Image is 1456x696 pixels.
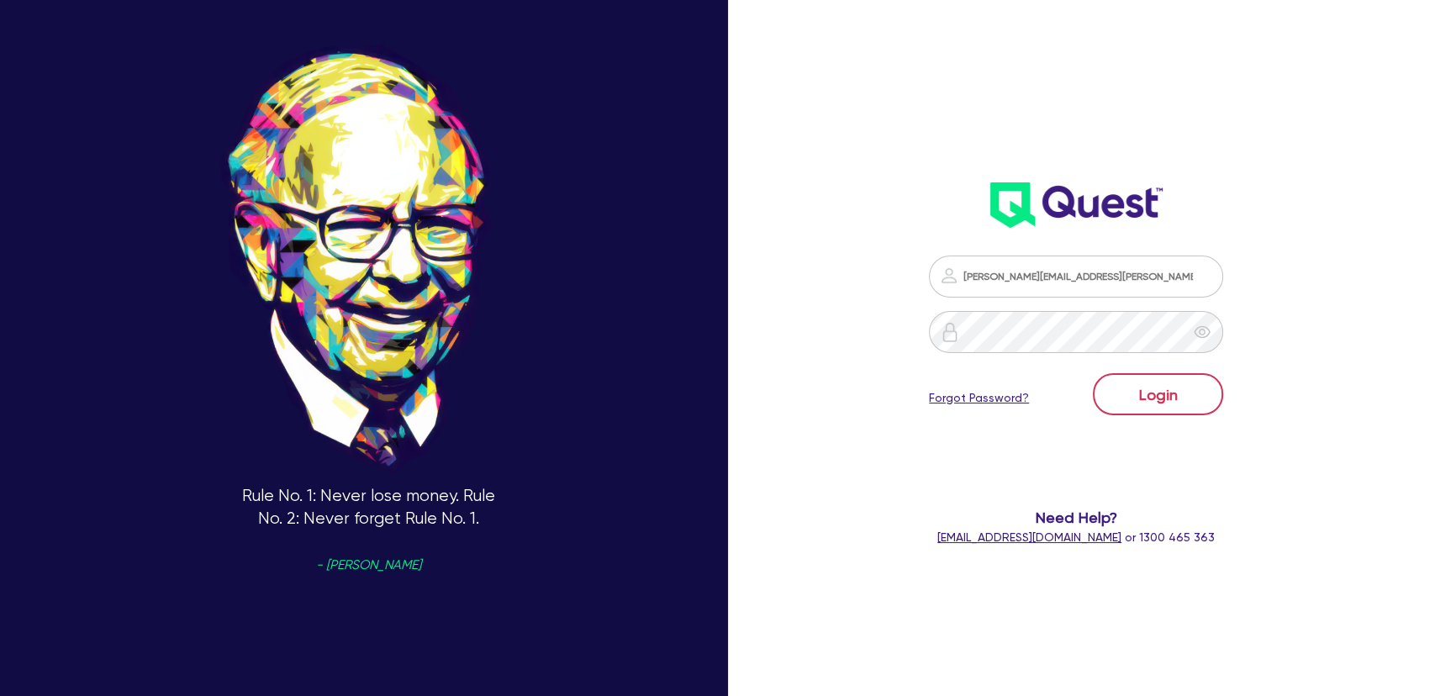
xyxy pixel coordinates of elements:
[929,389,1029,407] a: Forgot Password?
[1194,324,1211,340] span: eye
[316,559,421,572] span: - [PERSON_NAME]
[940,322,960,342] img: icon-password
[929,256,1223,298] input: Email address
[937,530,1215,544] span: or 1300 465 363
[884,506,1269,529] span: Need Help?
[990,182,1163,228] img: wH2k97JdezQIQAAAABJRU5ErkJggg==
[1093,373,1223,415] button: Login
[939,266,959,286] img: icon-password
[937,530,1121,544] a: [EMAIL_ADDRESS][DOMAIN_NAME]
